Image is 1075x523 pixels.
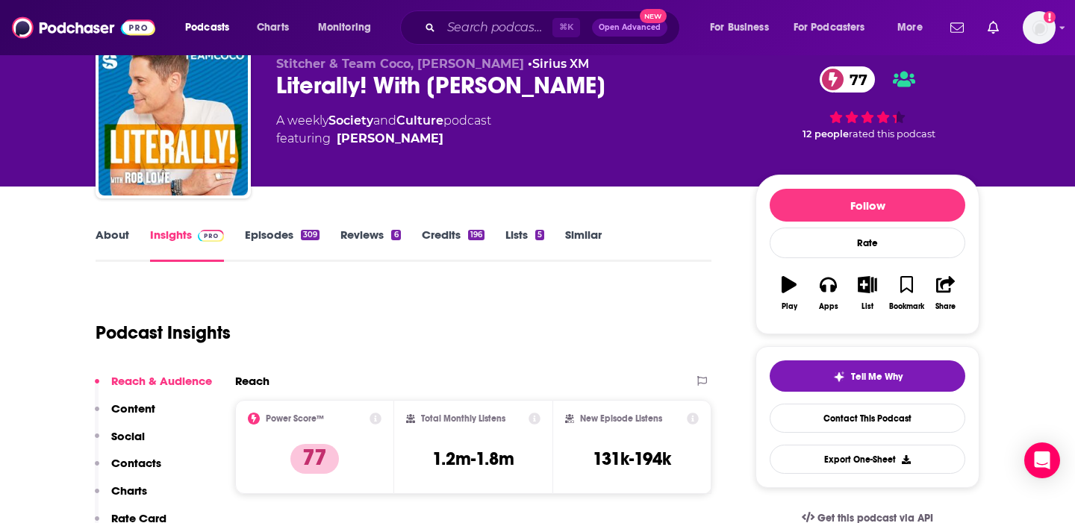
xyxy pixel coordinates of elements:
[552,18,580,37] span: ⌘ K
[266,413,324,424] h2: Power Score™
[95,429,145,457] button: Social
[935,302,956,311] div: Share
[328,113,373,128] a: Society
[318,17,371,38] span: Monitoring
[819,302,838,311] div: Apps
[580,413,662,424] h2: New Episode Listens
[290,444,339,474] p: 77
[803,128,849,140] span: 12 people
[414,10,694,45] div: Search podcasts, credits, & more...
[340,228,400,262] a: Reviews6
[235,374,269,388] h2: Reach
[308,16,390,40] button: open menu
[782,302,797,311] div: Play
[95,483,147,511] button: Charts
[95,401,155,429] button: Content
[640,9,667,23] span: New
[944,15,970,40] a: Show notifications dropdown
[755,57,979,149] div: 77 12 peoplerated this podcast
[247,16,298,40] a: Charts
[833,371,845,383] img: tell me why sparkle
[599,24,661,31] span: Open Advanced
[150,228,224,262] a: InsightsPodchaser Pro
[532,57,589,71] a: Sirius XM
[565,228,602,262] a: Similar
[257,17,289,38] span: Charts
[432,448,514,470] h3: 1.2m-1.8m
[111,401,155,416] p: Content
[982,15,1005,40] a: Show notifications dropdown
[505,228,544,262] a: Lists5
[391,230,400,240] div: 6
[441,16,552,40] input: Search podcasts, credits, & more...
[528,57,589,71] span: •
[770,266,808,320] button: Play
[276,57,524,71] span: Stitcher & Team Coco, [PERSON_NAME]
[245,228,320,262] a: Episodes309
[926,266,965,320] button: Share
[12,13,155,42] img: Podchaser - Follow, Share and Rate Podcasts
[835,66,875,93] span: 77
[770,445,965,474] button: Export One-Sheet
[592,19,667,37] button: Open AdvancedNew
[851,371,903,383] span: Tell Me Why
[820,66,875,93] a: 77
[784,16,887,40] button: open menu
[889,302,924,311] div: Bookmark
[95,374,212,401] button: Reach & Audience
[111,374,212,388] p: Reach & Audience
[373,113,396,128] span: and
[1023,11,1056,44] img: User Profile
[96,228,129,262] a: About
[849,128,935,140] span: rated this podcast
[111,483,147,498] p: Charts
[1044,11,1056,23] svg: Add a profile image
[887,16,941,40] button: open menu
[301,230,320,240] div: 309
[593,448,671,470] h3: 131k-194k
[770,228,965,258] div: Rate
[887,266,926,320] button: Bookmark
[396,113,443,128] a: Culture
[1024,442,1060,478] div: Open Intercom Messenger
[111,456,161,470] p: Contacts
[198,230,224,242] img: Podchaser Pro
[710,17,769,38] span: For Business
[422,228,484,262] a: Credits196
[808,266,847,320] button: Apps
[794,17,865,38] span: For Podcasters
[848,266,887,320] button: List
[111,429,145,443] p: Social
[96,322,231,344] h1: Podcast Insights
[468,230,484,240] div: 196
[185,17,229,38] span: Podcasts
[99,46,248,195] img: Literally! With Rob Lowe
[276,112,491,148] div: A weekly podcast
[770,404,965,433] a: Contact This Podcast
[770,189,965,222] button: Follow
[897,17,923,38] span: More
[337,130,443,148] div: [PERSON_NAME]
[95,456,161,483] button: Contacts
[861,302,873,311] div: List
[175,16,249,40] button: open menu
[770,360,965,392] button: tell me why sparkleTell Me Why
[276,130,491,148] span: featuring
[421,413,505,424] h2: Total Monthly Listens
[535,230,544,240] div: 5
[699,16,788,40] button: open menu
[1023,11,1056,44] button: Show profile menu
[1023,11,1056,44] span: Logged in as megcassidy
